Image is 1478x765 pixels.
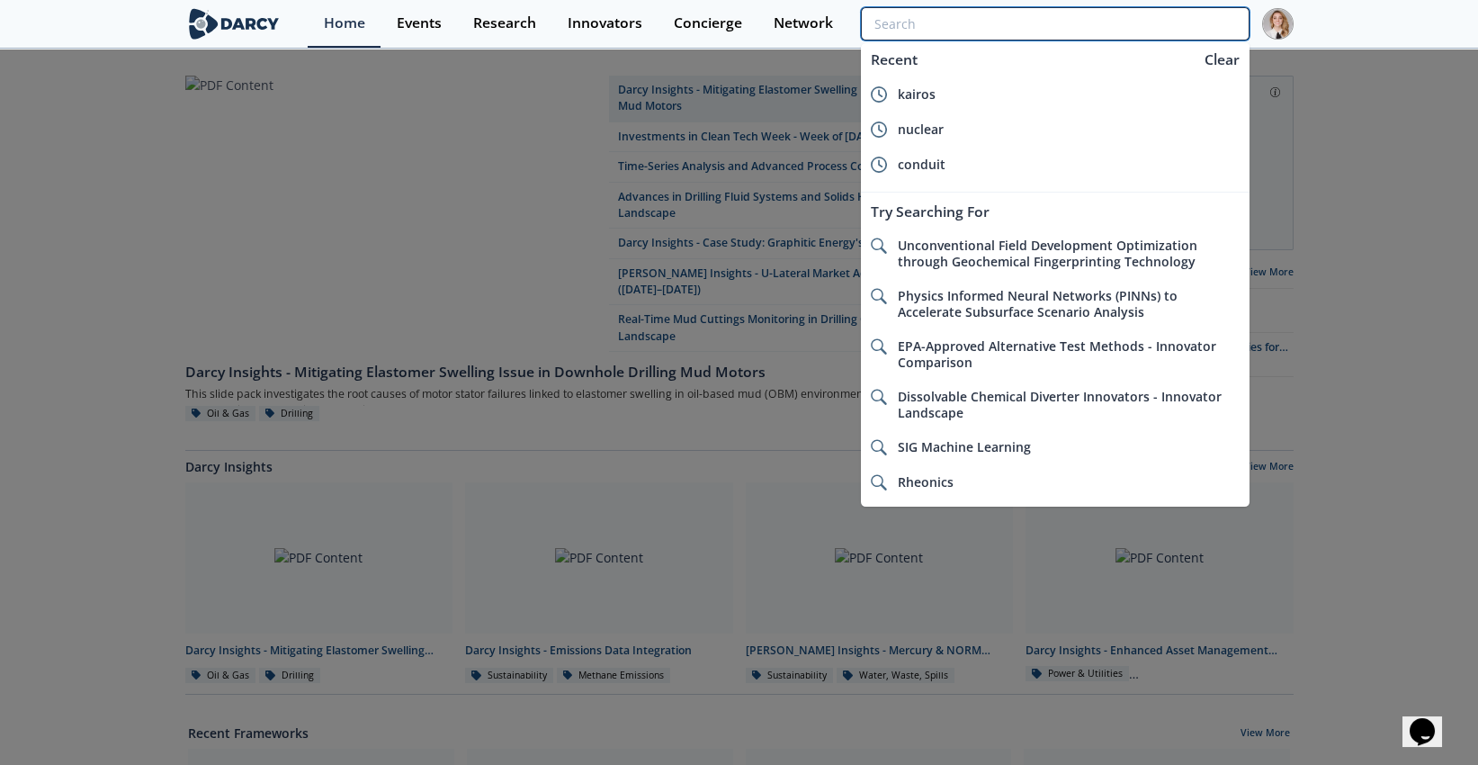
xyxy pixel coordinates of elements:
span: EPA-Approved Alternative Test Methods - Innovator Comparison [898,337,1216,371]
img: Profile [1262,8,1294,40]
span: nuclear [898,121,944,138]
div: Clear [1198,49,1246,70]
img: icon [871,389,887,405]
span: Physics Informed Neural Networks (PINNs) to Accelerate Subsurface Scenario Analysis [898,287,1178,320]
div: Network [774,16,833,31]
div: Try Searching For [861,195,1249,229]
img: logo-wide.svg [185,8,283,40]
img: icon [871,474,887,490]
div: Research [473,16,536,31]
div: Concierge [674,16,742,31]
div: Home [324,16,365,31]
img: icon [871,86,887,103]
img: icon [871,121,887,138]
iframe: chat widget [1402,693,1460,747]
img: icon [871,288,887,304]
input: Advanced Search [861,7,1249,40]
img: icon [871,238,887,254]
span: Dissolvable Chemical Diverter Innovators - Innovator Landscape [898,388,1222,421]
span: SIG Machine Learning [898,438,1031,455]
span: conduit [898,156,945,173]
span: Rheonics [898,473,954,490]
img: icon [871,157,887,173]
span: kairos [898,85,936,103]
span: Unconventional Field Development Optimization through Geochemical Fingerprinting Technology [898,237,1197,270]
div: Events [397,16,442,31]
div: Recent [861,43,1195,76]
img: icon [871,338,887,355]
div: Innovators [568,16,642,31]
img: icon [871,439,887,455]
